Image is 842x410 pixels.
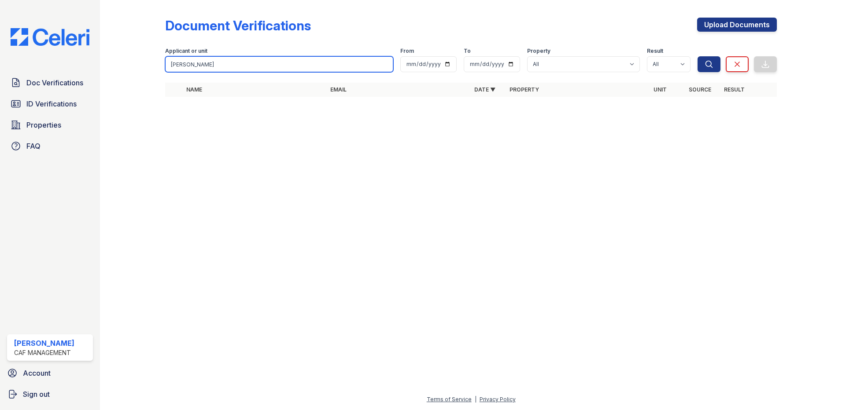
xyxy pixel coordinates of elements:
a: Properties [7,116,93,134]
label: To [464,48,471,55]
div: Document Verifications [165,18,311,33]
img: CE_Logo_Blue-a8612792a0a2168367f1c8372b55b34899dd931a85d93a1a3d3e32e68fde9ad4.png [4,28,96,46]
input: Search by name, email, or unit number [165,56,393,72]
span: ID Verifications [26,99,77,109]
span: Properties [26,120,61,130]
a: Sign out [4,385,96,403]
a: Result [724,86,745,93]
a: Source [689,86,711,93]
a: Date ▼ [474,86,495,93]
label: Applicant or unit [165,48,207,55]
a: Email [330,86,347,93]
a: Privacy Policy [480,396,516,403]
div: [PERSON_NAME] [14,338,74,348]
a: Account [4,364,96,382]
a: Upload Documents [697,18,777,32]
a: Name [186,86,202,93]
label: From [400,48,414,55]
a: Doc Verifications [7,74,93,92]
a: Unit [654,86,667,93]
label: Property [527,48,550,55]
div: CAF Management [14,348,74,357]
a: Property [510,86,539,93]
a: Terms of Service [427,396,472,403]
label: Result [647,48,663,55]
span: FAQ [26,141,41,151]
a: FAQ [7,137,93,155]
a: ID Verifications [7,95,93,113]
div: | [475,396,476,403]
span: Doc Verifications [26,77,83,88]
span: Account [23,368,51,378]
span: Sign out [23,389,50,399]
